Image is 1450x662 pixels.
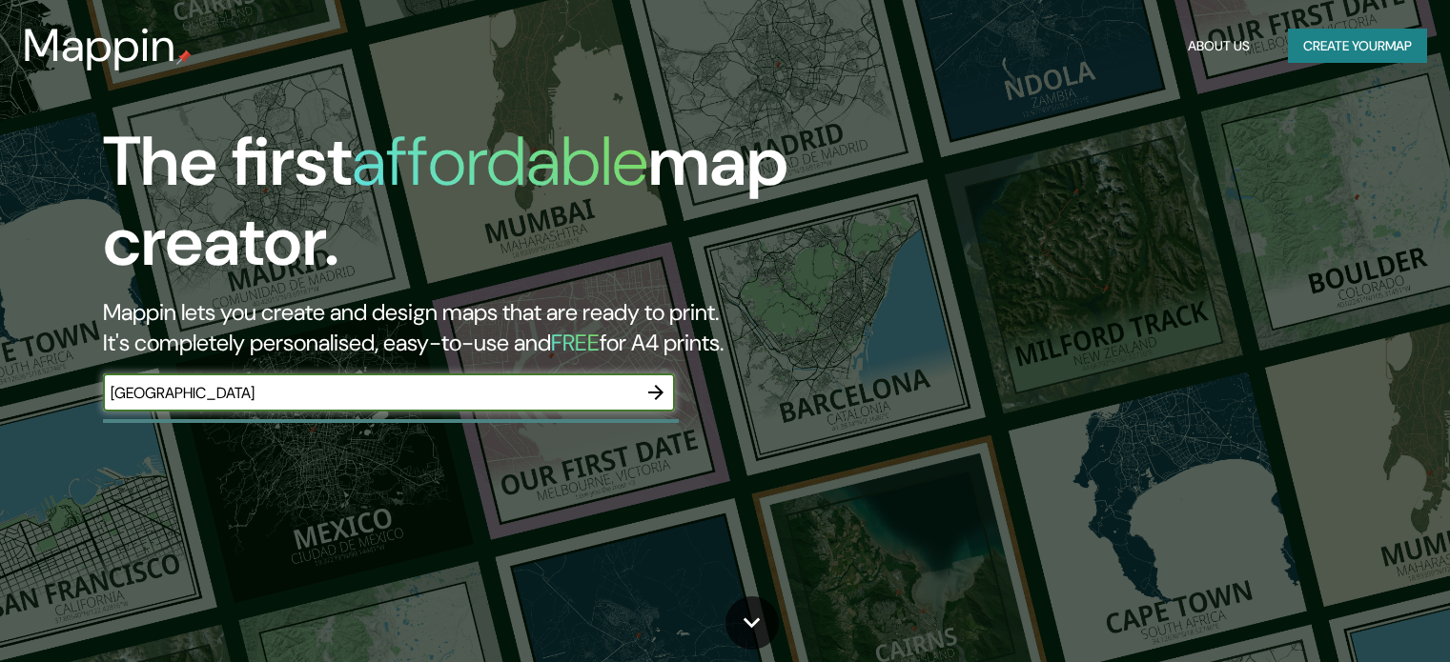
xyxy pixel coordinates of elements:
h1: affordable [352,117,648,206]
button: About Us [1180,29,1257,64]
input: Choose your favourite place [103,382,637,404]
h1: The first map creator. [103,122,828,297]
img: mappin-pin [176,50,192,65]
h2: Mappin lets you create and design maps that are ready to print. It's completely personalised, eas... [103,297,828,358]
button: Create yourmap [1288,29,1427,64]
h3: Mappin [23,19,176,72]
h5: FREE [551,328,600,357]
